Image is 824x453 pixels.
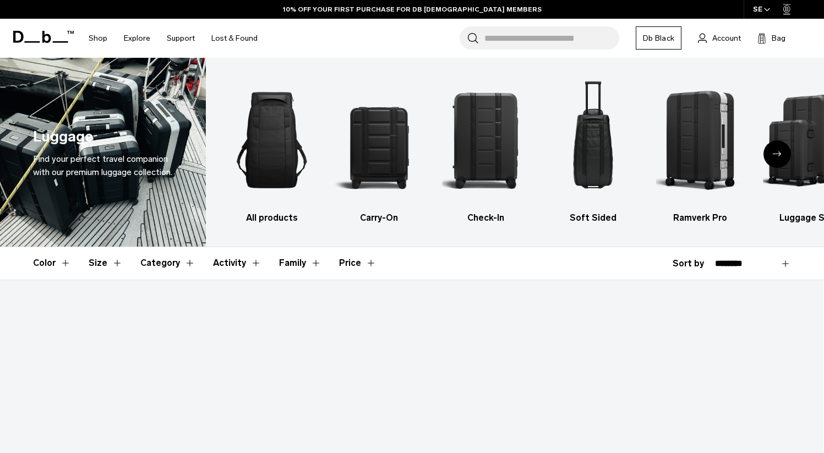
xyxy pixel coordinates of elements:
[140,247,195,279] button: Toggle Filter
[80,19,266,58] nav: Main Navigation
[772,32,785,44] span: Bag
[33,154,172,177] span: Find your perfect travel companion with our premium luggage collection.
[339,247,376,279] button: Toggle Price
[335,74,423,225] li: 2 / 6
[442,211,530,225] h3: Check-In
[228,74,315,225] a: Db All products
[279,247,321,279] button: Toggle Filter
[763,140,791,168] div: Next slide
[636,26,681,50] a: Db Black
[335,74,423,206] img: Db
[757,31,785,45] button: Bag
[33,125,93,148] h1: Luggage
[89,247,123,279] button: Toggle Filter
[656,74,744,206] img: Db
[33,247,71,279] button: Toggle Filter
[549,74,637,206] img: Db
[549,74,637,225] a: Db Soft Sided
[124,19,150,58] a: Explore
[656,74,744,225] a: Db Ramverk Pro
[656,74,744,225] li: 5 / 6
[656,211,744,225] h3: Ramverk Pro
[228,74,315,225] li: 1 / 6
[442,74,530,225] li: 3 / 6
[211,19,258,58] a: Lost & Found
[89,19,107,58] a: Shop
[442,74,530,206] img: Db
[213,247,261,279] button: Toggle Filter
[283,4,542,14] a: 10% OFF YOUR FIRST PURCHASE FOR DB [DEMOGRAPHIC_DATA] MEMBERS
[712,32,741,44] span: Account
[549,211,637,225] h3: Soft Sided
[698,31,741,45] a: Account
[335,211,423,225] h3: Carry-On
[335,74,423,225] a: Db Carry-On
[442,74,530,225] a: Db Check-In
[228,74,315,206] img: Db
[549,74,637,225] li: 4 / 6
[167,19,195,58] a: Support
[228,211,315,225] h3: All products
